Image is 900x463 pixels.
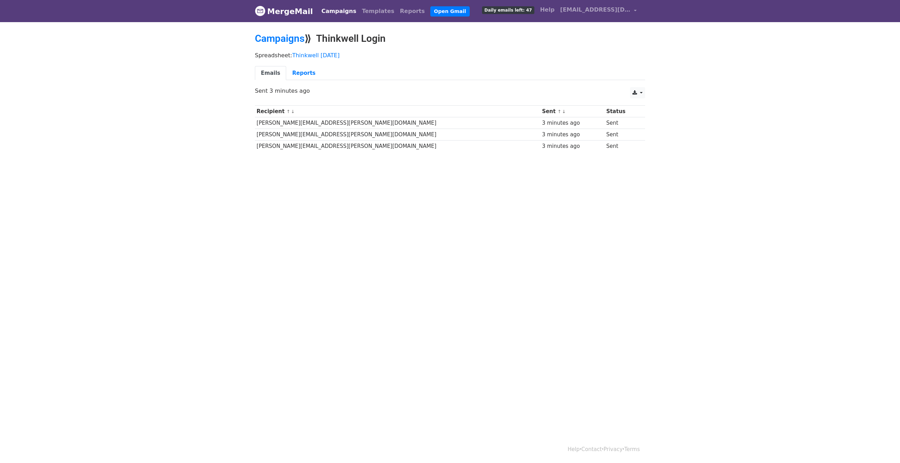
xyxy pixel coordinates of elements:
a: ↓ [291,109,295,114]
span: [EMAIL_ADDRESS][DOMAIN_NAME] [560,6,630,14]
a: Terms [624,446,640,452]
a: Reports [286,66,321,80]
td: Sent [605,129,640,141]
a: Privacy [604,446,623,452]
a: Campaigns [255,33,304,44]
th: Sent [540,106,605,117]
a: Open Gmail [430,6,469,17]
div: 3 minutes ago [542,142,603,150]
td: Sent [605,117,640,129]
td: [PERSON_NAME][EMAIL_ADDRESS][PERSON_NAME][DOMAIN_NAME] [255,117,540,129]
th: Recipient [255,106,540,117]
p: Spreadsheet: [255,52,645,59]
a: Emails [255,66,286,80]
td: [PERSON_NAME][EMAIL_ADDRESS][PERSON_NAME][DOMAIN_NAME] [255,129,540,141]
a: [EMAIL_ADDRESS][DOMAIN_NAME] [557,3,639,19]
span: Daily emails left: 47 [482,6,534,14]
a: Help [568,446,580,452]
a: Daily emails left: 47 [479,3,537,17]
a: Thinkwell [DATE] [292,52,340,59]
th: Status [605,106,640,117]
a: MergeMail [255,4,313,19]
div: 3 minutes ago [542,119,603,127]
a: ↓ [562,109,566,114]
a: ↑ [287,109,290,114]
a: Campaigns [319,4,359,18]
td: Sent [605,141,640,152]
p: Sent 3 minutes ago [255,87,645,94]
td: [PERSON_NAME][EMAIL_ADDRESS][PERSON_NAME][DOMAIN_NAME] [255,141,540,152]
a: ↑ [558,109,561,114]
a: Reports [397,4,428,18]
h2: ⟫ Thinkwell Login [255,33,645,45]
div: 3 minutes ago [542,131,603,139]
a: Contact [581,446,602,452]
a: Templates [359,4,397,18]
a: Help [537,3,557,17]
img: MergeMail logo [255,6,265,16]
